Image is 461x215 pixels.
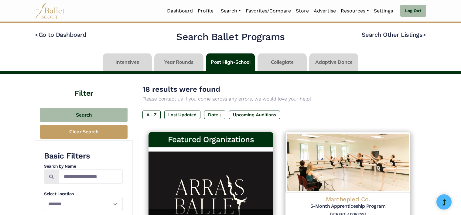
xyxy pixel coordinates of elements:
[35,31,39,38] code: <
[44,191,123,197] h4: Select Location
[285,132,410,193] img: Logo
[153,53,205,71] li: Year Rounds
[195,5,216,17] a: Profile
[293,5,311,17] a: Store
[290,203,405,210] h5: 5-Month Apprenticeship Program
[35,74,133,99] h4: Filter
[243,5,293,17] a: Favorites/Compare
[338,5,371,17] a: Resources
[308,53,360,71] li: Adaptive Dance
[422,31,426,38] code: >
[44,163,123,169] h4: Search by Name
[59,169,123,184] input: Search by names...
[142,95,416,103] p: Please contact us if you come across any errors, we would love your help!
[256,53,308,71] li: Collegiate
[204,111,225,119] label: Date ↓
[165,5,195,17] a: Dashboard
[101,53,153,71] li: Intensives
[40,108,128,122] button: Search
[371,5,395,17] a: Settings
[311,5,338,17] a: Advertise
[229,111,280,119] label: Upcoming Auditions
[142,85,220,94] span: 18 results were found
[362,31,426,38] a: Search Other Listings>
[290,195,405,203] h4: Marchepied Co.
[400,5,426,17] a: Log Out
[153,135,268,145] h3: Featured Organizations
[176,31,285,43] h2: Search Ballet Programs
[218,5,243,17] a: Search
[205,53,256,71] li: Post High-School
[35,31,86,38] a: <Go to Dashboard
[44,151,123,161] h3: Basic Filters
[164,111,200,119] label: Last Updated
[40,125,128,139] button: Clear Search
[142,111,161,119] label: A - Z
